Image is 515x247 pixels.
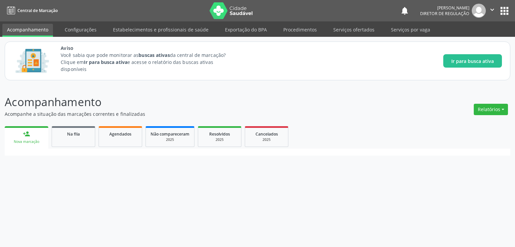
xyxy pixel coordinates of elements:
span: Ir para busca ativa [451,58,494,65]
span: Na fila [67,131,80,137]
strong: Ir para busca ativa [84,59,127,65]
div: person_add [23,130,30,138]
button: Relatórios [474,104,508,115]
div: Nova marcação [9,139,44,144]
a: Acompanhamento [2,24,53,37]
strong: buscas ativas [138,52,170,58]
button: apps [499,5,510,17]
span: Não compareceram [151,131,189,137]
div: 2025 [151,137,189,142]
a: Central de Marcação [5,5,58,16]
img: Imagem de CalloutCard [13,46,51,76]
span: Cancelados [255,131,278,137]
a: Serviços ofertados [329,24,379,35]
span: Resolvidos [209,131,230,137]
button:  [486,4,499,18]
p: Acompanhamento [5,94,359,110]
button: notifications [400,6,409,15]
span: Diretor de regulação [420,11,469,16]
a: Serviços por vaga [386,24,435,35]
p: Você sabia que pode monitorar as da central de marcação? Clique em e acesse o relatório das busca... [61,52,238,73]
p: Acompanhe a situação das marcações correntes e finalizadas [5,110,359,117]
span: Agendados [109,131,131,137]
div: 2025 [203,137,236,142]
a: Configurações [60,24,101,35]
div: 2025 [250,137,283,142]
img: img [472,4,486,18]
a: Estabelecimentos e profissionais de saúde [108,24,213,35]
a: Exportação do BPA [220,24,272,35]
span: Central de Marcação [17,8,58,13]
div: [PERSON_NAME] [420,5,469,11]
span: Aviso [61,45,238,52]
i:  [489,6,496,13]
button: Ir para busca ativa [443,54,502,68]
a: Procedimentos [279,24,322,35]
